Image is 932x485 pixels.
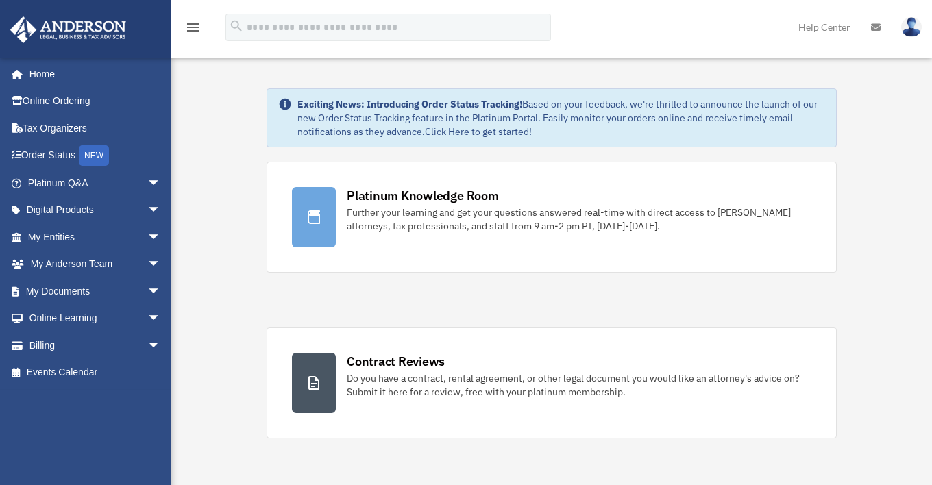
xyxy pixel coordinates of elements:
a: Platinum Knowledge Room Further your learning and get your questions answered real-time with dire... [267,162,837,273]
a: My Anderson Teamarrow_drop_down [10,251,182,278]
div: Contract Reviews [347,353,445,370]
a: Online Ordering [10,88,182,115]
i: search [229,18,244,34]
a: My Entitiesarrow_drop_down [10,223,182,251]
a: Tax Organizers [10,114,182,142]
a: menu [185,24,201,36]
span: arrow_drop_down [147,169,175,197]
span: arrow_drop_down [147,223,175,251]
a: My Documentsarrow_drop_down [10,277,182,305]
strong: Exciting News: Introducing Order Status Tracking! [297,98,522,110]
i: menu [185,19,201,36]
a: Contract Reviews Do you have a contract, rental agreement, or other legal document you would like... [267,327,837,438]
a: Digital Productsarrow_drop_down [10,197,182,224]
a: Home [10,60,175,88]
a: Events Calendar [10,359,182,386]
div: Platinum Knowledge Room [347,187,499,204]
span: arrow_drop_down [147,277,175,306]
a: Billingarrow_drop_down [10,332,182,359]
span: arrow_drop_down [147,332,175,360]
a: Order StatusNEW [10,142,182,170]
span: arrow_drop_down [147,305,175,333]
span: arrow_drop_down [147,251,175,279]
img: User Pic [901,17,922,37]
a: Online Learningarrow_drop_down [10,305,182,332]
div: Do you have a contract, rental agreement, or other legal document you would like an attorney's ad... [347,371,811,399]
div: NEW [79,145,109,166]
img: Anderson Advisors Platinum Portal [6,16,130,43]
div: Further your learning and get your questions answered real-time with direct access to [PERSON_NAM... [347,206,811,233]
a: Platinum Q&Aarrow_drop_down [10,169,182,197]
a: Click Here to get started! [425,125,532,138]
span: arrow_drop_down [147,197,175,225]
div: Based on your feedback, we're thrilled to announce the launch of our new Order Status Tracking fe... [297,97,825,138]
